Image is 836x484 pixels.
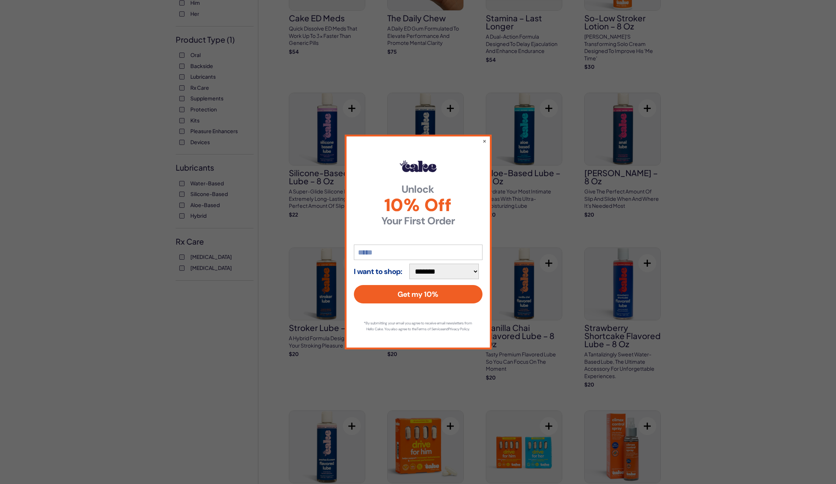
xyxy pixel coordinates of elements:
[361,320,475,332] p: *By submitting your email you agree to receive email newsletters from Hello Cake. You also agree ...
[482,137,487,145] button: ×
[448,327,469,331] a: Privacy Policy
[354,216,482,226] strong: Your First Order
[354,184,482,195] strong: Unlock
[417,327,442,331] a: Terms of Service
[354,196,482,214] span: 10% Off
[354,285,482,303] button: Get my 10%
[354,267,402,275] strong: I want to shop:
[400,160,437,172] img: Hello Cake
